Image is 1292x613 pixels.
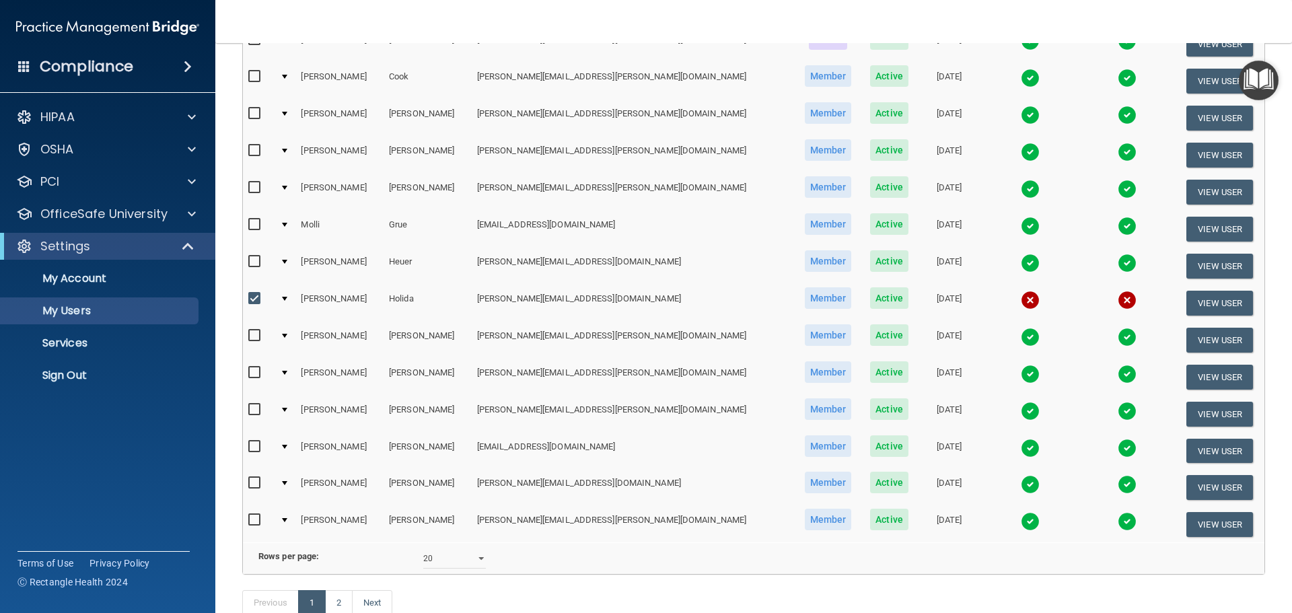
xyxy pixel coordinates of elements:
img: tick.e7d51cea.svg [1118,512,1137,531]
td: [PERSON_NAME][EMAIL_ADDRESS][DOMAIN_NAME] [472,285,795,322]
span: Active [870,509,908,530]
button: View User [1186,106,1253,131]
td: [PERSON_NAME][EMAIL_ADDRESS][PERSON_NAME][DOMAIN_NAME] [472,137,795,174]
td: [DATE] [917,469,981,506]
img: cross.ca9f0e7f.svg [1118,291,1137,310]
td: [PERSON_NAME][EMAIL_ADDRESS][PERSON_NAME][DOMAIN_NAME] [472,506,795,542]
img: cross.ca9f0e7f.svg [1021,291,1040,310]
td: Cook [384,63,472,100]
button: View User [1186,32,1253,57]
span: Active [870,287,908,309]
span: Active [870,398,908,420]
span: Active [870,102,908,124]
img: tick.e7d51cea.svg [1021,512,1040,531]
td: [PERSON_NAME] [295,26,384,63]
span: Member [805,250,852,272]
img: tick.e7d51cea.svg [1118,328,1137,347]
td: [DATE] [917,137,981,174]
td: [PERSON_NAME] [384,100,472,137]
td: [PERSON_NAME] [384,506,472,542]
td: [PERSON_NAME] [295,174,384,211]
img: tick.e7d51cea.svg [1118,475,1137,494]
td: [DATE] [917,63,981,100]
img: PMB logo [16,14,199,41]
a: Terms of Use [17,556,73,570]
td: [PERSON_NAME] [295,506,384,542]
img: tick.e7d51cea.svg [1021,402,1040,421]
td: [PERSON_NAME][EMAIL_ADDRESS][PERSON_NAME][DOMAIN_NAME] [472,63,795,100]
p: PCI [40,174,59,190]
img: tick.e7d51cea.svg [1021,143,1040,161]
span: Active [870,361,908,383]
td: [DATE] [917,100,981,137]
td: [PERSON_NAME] [384,433,472,470]
img: tick.e7d51cea.svg [1118,180,1137,199]
button: Open Resource Center [1239,61,1279,100]
button: View User [1186,69,1253,94]
p: HIPAA [40,109,75,125]
td: [PERSON_NAME] [295,100,384,137]
p: Sign Out [9,369,192,382]
td: [PERSON_NAME] [384,26,472,63]
td: [DATE] [917,322,981,359]
td: [PERSON_NAME][EMAIL_ADDRESS][PERSON_NAME][DOMAIN_NAME] [472,174,795,211]
td: [PERSON_NAME] [384,359,472,396]
td: [PERSON_NAME] [384,469,472,506]
img: tick.e7d51cea.svg [1021,106,1040,124]
td: [PERSON_NAME] [295,359,384,396]
img: tick.e7d51cea.svg [1021,439,1040,458]
img: tick.e7d51cea.svg [1118,106,1137,124]
td: [EMAIL_ADDRESS][DOMAIN_NAME] [472,433,795,470]
img: tick.e7d51cea.svg [1021,475,1040,494]
span: Member [805,435,852,457]
p: OfficeSafe University [40,206,168,222]
td: [PERSON_NAME] [295,63,384,100]
td: [PERSON_NAME] [384,137,472,174]
span: Active [870,250,908,272]
button: View User [1186,180,1253,205]
button: View User [1186,475,1253,500]
a: Settings [16,238,195,254]
td: [PERSON_NAME][EMAIL_ADDRESS][PERSON_NAME][DOMAIN_NAME] [472,359,795,396]
span: Member [805,509,852,530]
span: Member [805,287,852,309]
td: [EMAIL_ADDRESS][DOMAIN_NAME] [472,211,795,248]
img: tick.e7d51cea.svg [1021,365,1040,384]
td: [PERSON_NAME] [295,137,384,174]
span: Active [870,472,908,493]
p: Services [9,336,192,350]
span: Member [805,398,852,420]
p: OSHA [40,141,74,157]
td: Molli [295,211,384,248]
img: tick.e7d51cea.svg [1021,328,1040,347]
td: [PERSON_NAME][EMAIL_ADDRESS][DOMAIN_NAME] [472,469,795,506]
span: Member [805,213,852,235]
img: tick.e7d51cea.svg [1118,254,1137,273]
button: View User [1186,328,1253,353]
button: View User [1186,402,1253,427]
a: OSHA [16,141,196,157]
button: View User [1186,512,1253,537]
td: [DATE] [917,433,981,470]
td: [DATE] [917,359,981,396]
a: PCI [16,174,196,190]
td: [DATE] [917,174,981,211]
img: tick.e7d51cea.svg [1021,217,1040,236]
td: [PERSON_NAME] [295,469,384,506]
img: tick.e7d51cea.svg [1118,365,1137,384]
p: My Account [9,272,192,285]
td: Heuer [384,248,472,285]
button: View User [1186,217,1253,242]
span: Member [805,361,852,383]
span: Active [870,435,908,457]
button: View User [1186,143,1253,168]
td: [DATE] [917,396,981,433]
td: [PERSON_NAME] [295,285,384,322]
a: Privacy Policy [89,556,150,570]
img: tick.e7d51cea.svg [1021,180,1040,199]
button: View User [1186,365,1253,390]
span: Ⓒ Rectangle Health 2024 [17,575,128,589]
td: [PERSON_NAME] [384,174,472,211]
img: tick.e7d51cea.svg [1118,143,1137,161]
td: [PERSON_NAME][EMAIL_ADDRESS][PERSON_NAME][DOMAIN_NAME] [472,26,795,63]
